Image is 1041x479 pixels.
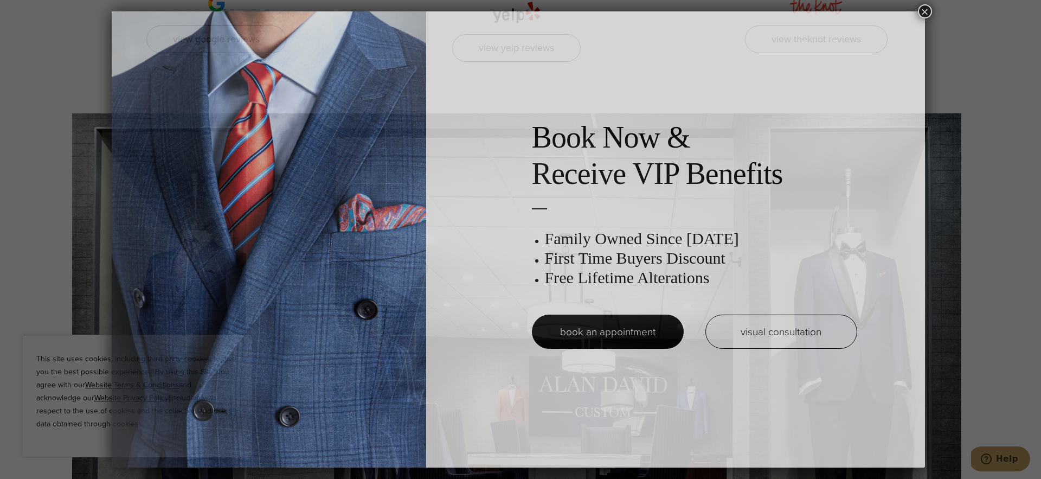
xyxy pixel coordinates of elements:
[25,8,47,17] span: Help
[545,268,857,288] h3: Free Lifetime Alterations
[532,315,684,349] a: book an appointment
[705,315,857,349] a: visual consultation
[545,248,857,268] h3: First Time Buyers Discount
[532,119,857,192] h2: Book Now & Receive VIP Benefits
[918,4,932,18] button: Close
[545,229,857,248] h3: Family Owned Since [DATE]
